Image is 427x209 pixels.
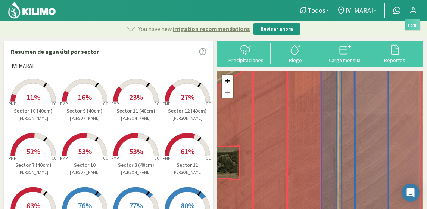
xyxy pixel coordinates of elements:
span: 52% [27,147,40,156]
tspan: PMP [163,156,170,161]
p: [PERSON_NAME] [8,115,59,122]
div: Open Intercom Messenger [402,184,420,202]
tspan: PMP [111,156,119,161]
span: irrigation recommendations [173,24,250,33]
p: Sector 10 [59,161,110,169]
tspan: PMP [60,101,68,107]
a: Zoom out [222,86,233,98]
tspan: CC [103,101,108,107]
div: Reportes [372,58,417,63]
img: Kilimo [7,1,56,19]
tspan: CC [52,156,57,161]
div: Carga mensual [322,58,368,63]
p: Sector 11 [162,161,213,169]
tspan: CC [52,101,57,107]
div: Precipitaciones [223,58,268,63]
tspan: CC [155,156,160,161]
span: 16% [78,92,92,102]
tspan: PMP [163,101,170,107]
button: Reportes [370,43,420,63]
span: 53% [129,147,143,156]
button: Carga mensual [320,43,370,63]
span: IVI MARAI [346,6,373,14]
p: [PERSON_NAME] [162,169,213,176]
button: Revisar ahora [253,23,300,35]
span: 27% [181,92,194,102]
p: Sector 8 (40cm) [110,161,162,169]
span: Todos [308,6,325,14]
p: Sector 12 (40cm) [162,107,213,115]
p: You have new [138,24,250,33]
a: Zoom in [222,75,233,86]
p: [PERSON_NAME] [59,115,110,122]
p: Revisar ahora [261,25,293,33]
tspan: PMP [9,156,16,161]
p: [PERSON_NAME] [110,169,162,176]
tspan: CC [206,156,211,161]
div: Riego [273,58,318,63]
button: Precipitaciones [221,43,271,63]
tspan: PMP [60,156,68,161]
p: [PERSON_NAME] [162,115,213,122]
p: Sector 10 (40cm) [8,107,59,115]
span: IVI MARAI [12,62,34,71]
span: 11% [27,92,40,102]
span: 23% [129,92,143,102]
tspan: CC [103,156,108,161]
p: Resumen de agua útil por sector [11,47,99,56]
tspan: PMP [9,101,16,107]
p: Sector 9 (40cm) [59,107,110,115]
p: Sector 7 (40cm) [8,161,59,169]
p: [PERSON_NAME] [8,169,59,176]
tspan: CC [206,101,211,107]
tspan: CC [155,101,160,107]
p: [PERSON_NAME] [110,115,162,122]
span: 53% [78,147,92,156]
p: [PERSON_NAME] [59,169,110,176]
p: Sector 11 (40cm) [110,107,162,115]
button: Riego [271,43,320,63]
tspan: PMP [111,101,119,107]
span: 61% [181,147,194,156]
